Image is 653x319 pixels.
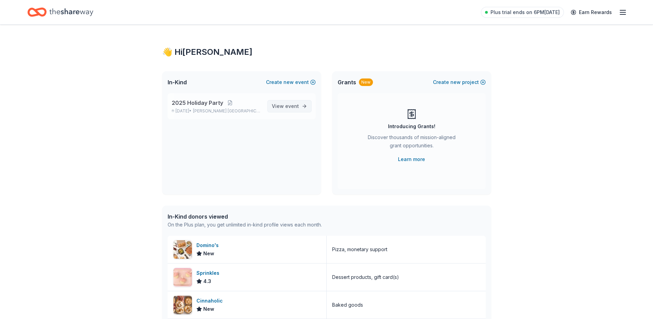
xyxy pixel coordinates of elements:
a: View event [267,100,312,112]
div: Sprinkles [196,269,222,277]
div: On the Plus plan, you get unlimited in-kind profile views each month. [168,221,322,229]
div: 👋 Hi [PERSON_NAME] [162,47,491,58]
div: Dessert products, gift card(s) [332,273,399,281]
p: [DATE] • [172,108,262,114]
span: 2025 Holiday Party [172,99,223,107]
div: Baked goods [332,301,363,309]
img: Image for Cinnaholic [173,296,192,314]
div: Pizza, monetary support [332,245,387,254]
div: Introducing Grants! [388,122,435,131]
span: Plus trial ends on 6PM[DATE] [491,8,560,16]
span: event [285,103,299,109]
span: new [283,78,294,86]
img: Image for Sprinkles [173,268,192,286]
a: Earn Rewards [567,6,616,19]
span: View [272,102,299,110]
button: Createnewevent [266,78,316,86]
a: Home [27,4,93,20]
div: Discover thousands of mission-aligned grant opportunities. [365,133,458,152]
div: In-Kind donors viewed [168,212,322,221]
a: Learn more [398,155,425,163]
span: In-Kind [168,78,187,86]
span: new [450,78,461,86]
button: Createnewproject [433,78,486,86]
span: New [203,305,214,313]
span: 4.3 [203,277,211,285]
div: Domino's [196,241,221,249]
img: Image for Domino's [173,240,192,259]
span: [PERSON_NAME] [GEOGRAPHIC_DATA], [GEOGRAPHIC_DATA] [193,108,262,114]
div: Cinnaholic [196,297,226,305]
a: Plus trial ends on 6PM[DATE] [481,7,564,18]
div: New [359,78,373,86]
span: New [203,249,214,258]
span: Grants [338,78,356,86]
